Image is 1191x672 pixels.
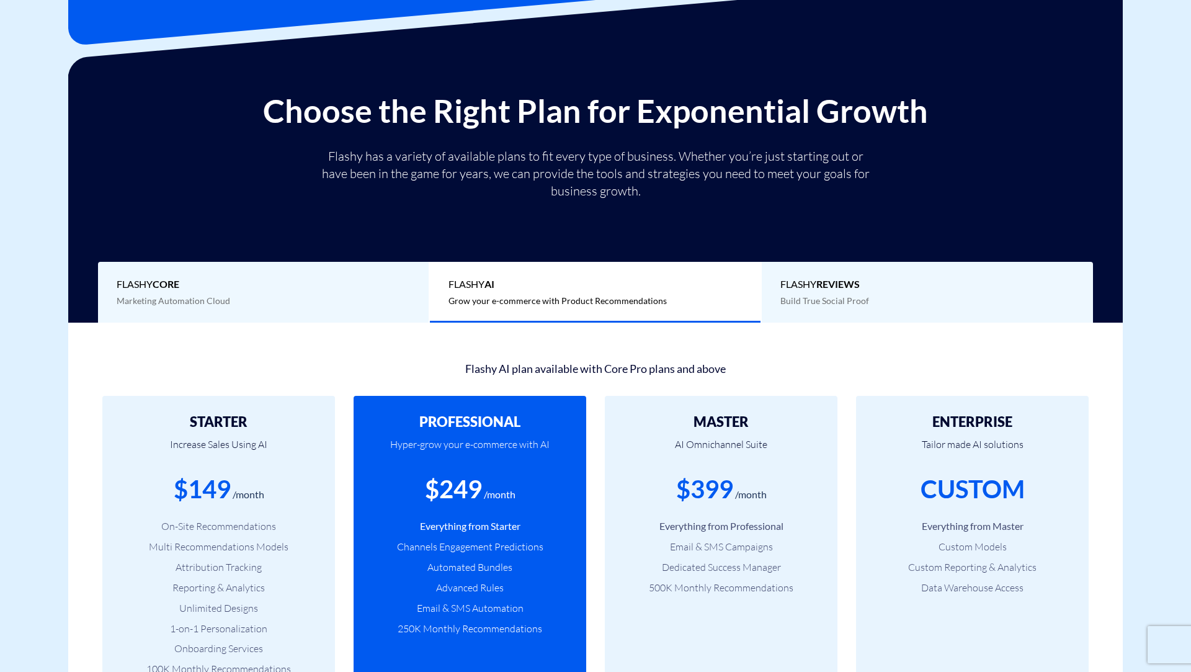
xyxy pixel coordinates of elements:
[372,601,568,616] li: Email & SMS Automation
[316,148,875,200] p: Flashy has a variety of available plans to fit every type of business. Whether you’re just starti...
[233,488,264,502] div: /month
[623,414,819,429] h2: MASTER
[121,540,316,554] li: Multi Recommendations Models
[448,277,742,292] span: Flashy
[484,488,515,502] div: /month
[484,278,494,290] b: AI
[121,560,316,575] li: Attribution Tracking
[735,488,767,502] div: /month
[372,560,568,575] li: Automated Bundles
[623,560,819,575] li: Dedicated Success Manager
[875,414,1070,429] h2: ENTERPRISE
[425,472,482,507] div: $249
[780,295,869,306] span: Build True Social Proof
[623,519,819,534] li: Everything from Professional
[875,429,1070,472] p: Tailor made AI solutions
[921,472,1025,507] div: CUSTOM
[121,622,316,636] li: 1-on-1 Personalization
[372,429,568,472] p: Hyper-grow your e-commerce with AI
[875,519,1070,534] li: Everything from Master
[117,277,410,292] span: Flashy
[121,414,316,429] h2: STARTER
[121,601,316,616] li: Unlimited Designs
[875,540,1070,554] li: Custom Models
[623,581,819,595] li: 500K Monthly Recommendations
[153,278,179,290] b: Core
[372,519,568,534] li: Everything from Starter
[623,540,819,554] li: Email & SMS Campaigns
[121,581,316,595] li: Reporting & Analytics
[448,295,667,306] span: Grow your e-commerce with Product Recommendations
[121,642,316,656] li: Onboarding Services
[93,357,1098,377] div: Flashy AI plan available with Core Pro plans and above
[372,581,568,595] li: Advanced Rules
[174,472,231,507] div: $149
[372,540,568,554] li: Channels Engagement Predictions
[121,429,316,472] p: Increase Sales Using AI
[117,295,230,306] span: Marketing Automation Cloud
[780,277,1074,292] span: Flashy
[875,560,1070,575] li: Custom Reporting & Analytics
[676,472,733,507] div: $399
[372,622,568,636] li: 250K Monthly Recommendations
[78,93,1113,128] h2: Choose the Right Plan for Exponential Growth
[121,519,316,534] li: On-Site Recommendations
[816,278,860,290] b: REVIEWS
[372,414,568,429] h2: PROFESSIONAL
[623,429,819,472] p: AI Omnichannel Suite
[875,581,1070,595] li: Data Warehouse Access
